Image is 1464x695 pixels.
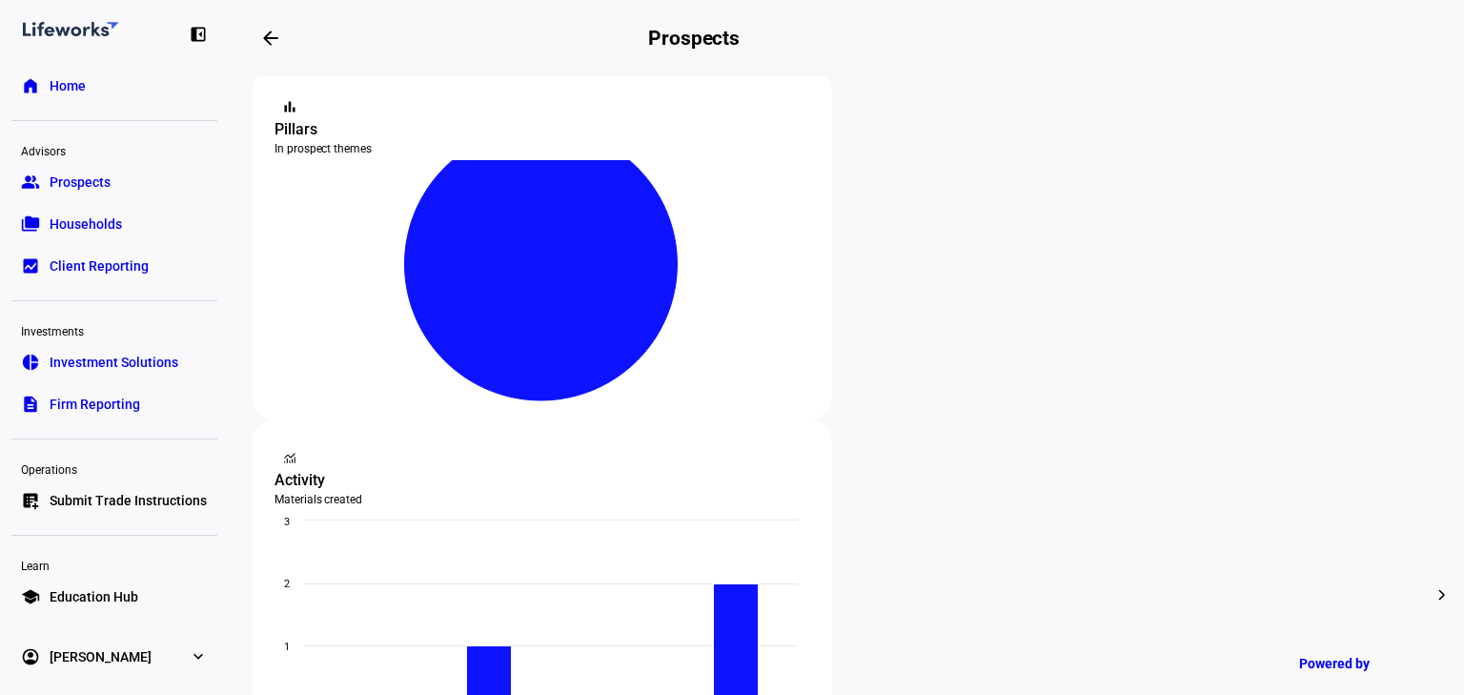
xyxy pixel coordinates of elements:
[50,587,138,606] span: Education Hub
[11,551,217,578] div: Learn
[50,647,152,666] span: [PERSON_NAME]
[274,469,809,492] div: Activity
[1290,645,1435,681] a: Powered by
[11,455,217,481] div: Operations
[284,516,290,528] text: 3
[11,317,217,343] div: Investments
[21,647,40,666] eth-mat-symbol: account_circle
[280,97,299,116] mat-icon: bar_chart
[11,67,217,105] a: homeHome
[21,395,40,414] eth-mat-symbol: description
[21,215,40,234] eth-mat-symbol: folder_copy
[284,578,290,590] text: 2
[21,76,40,95] eth-mat-symbol: home
[11,343,217,381] a: pie_chartInvestment Solutions
[11,136,217,163] div: Advisors
[274,118,809,141] div: Pillars
[50,353,178,372] span: Investment Solutions
[50,256,149,276] span: Client Reporting
[11,163,217,201] a: groupProspects
[280,448,299,467] mat-icon: monitoring
[50,173,111,192] span: Prospects
[11,247,217,285] a: bid_landscapeClient Reporting
[274,141,809,156] div: In prospect themes
[21,587,40,606] eth-mat-symbol: school
[11,205,217,243] a: folder_copyHouseholds
[274,492,809,507] div: Materials created
[21,173,40,192] eth-mat-symbol: group
[11,385,217,423] a: descriptionFirm Reporting
[21,353,40,372] eth-mat-symbol: pie_chart
[50,395,140,414] span: Firm Reporting
[284,641,290,653] text: 1
[648,27,740,50] h2: Prospects
[189,647,208,666] eth-mat-symbol: expand_more
[259,27,282,50] mat-icon: arrow_backwards
[50,76,86,95] span: Home
[189,25,208,44] eth-mat-symbol: left_panel_close
[50,215,122,234] span: Households
[1431,583,1454,606] mat-icon: chevron_right
[21,256,40,276] eth-mat-symbol: bid_landscape
[50,491,207,510] span: Submit Trade Instructions
[21,491,40,510] eth-mat-symbol: list_alt_add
